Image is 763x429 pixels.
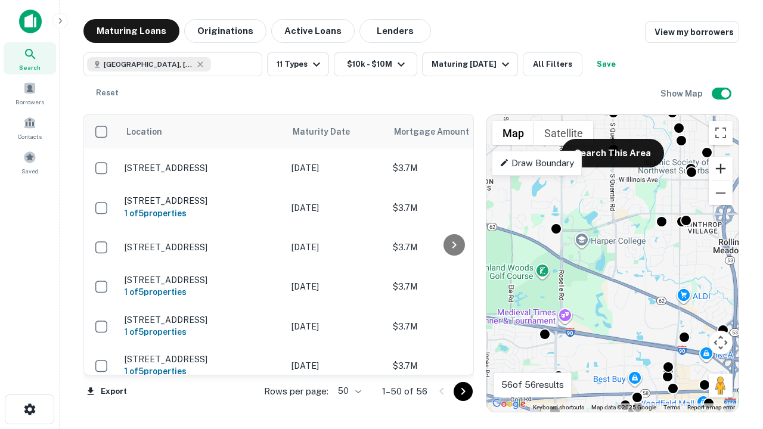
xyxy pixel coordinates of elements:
div: 50 [333,383,363,400]
button: Save your search to get updates of matches that match your search criteria. [587,52,625,76]
span: Maturity Date [293,125,365,139]
p: [STREET_ADDRESS] [125,242,280,253]
h6: 1 of 5 properties [125,285,280,299]
button: Search This Area [562,139,664,167]
button: Reset [88,81,126,105]
p: [DATE] [291,280,381,293]
th: Location [119,115,286,148]
span: [GEOGRAPHIC_DATA], [GEOGRAPHIC_DATA] [104,59,193,70]
a: Borrowers [4,77,56,109]
span: Mortgage Amount [394,125,485,139]
button: 11 Types [267,52,329,76]
a: Search [4,42,56,74]
button: Active Loans [271,19,355,43]
p: $3.7M [393,241,512,254]
span: Location [126,125,162,139]
button: Originations [184,19,266,43]
p: [DATE] [291,241,381,254]
p: [DATE] [291,201,381,214]
button: Show satellite imagery [534,121,593,145]
span: Borrowers [15,97,44,107]
p: [STREET_ADDRESS] [125,315,280,325]
a: Terms (opens in new tab) [663,404,680,411]
h6: 1 of 5 properties [125,207,280,220]
button: Keyboard shortcuts [533,403,584,412]
button: Maturing Loans [83,19,179,43]
p: [STREET_ADDRESS] [125,163,280,173]
span: Map data ©2025 Google [591,404,656,411]
h6: 1 of 5 properties [125,325,280,338]
p: $3.7M [393,201,512,214]
p: [DATE] [291,359,381,372]
p: $3.7M [393,359,512,372]
button: Zoom out [709,181,733,205]
img: capitalize-icon.png [19,10,42,33]
p: Rows per page: [264,384,328,399]
span: Saved [21,166,39,176]
p: $3.7M [393,280,512,293]
p: Draw Boundary [500,156,574,170]
span: Contacts [18,132,42,141]
button: Toggle fullscreen view [709,121,733,145]
a: Saved [4,146,56,178]
iframe: Chat Widget [703,296,763,353]
p: 56 of 56 results [501,378,564,392]
button: Lenders [359,19,431,43]
img: Google [489,396,529,412]
p: [STREET_ADDRESS] [125,195,280,206]
h6: Show Map [660,87,705,100]
a: Open this area in Google Maps (opens a new window) [489,396,529,412]
th: Maturity Date [286,115,387,148]
h6: 1 of 5 properties [125,365,280,378]
p: $3.7M [393,161,512,175]
p: [STREET_ADDRESS] [125,354,280,365]
button: Drag Pegman onto the map to open Street View [709,374,733,397]
button: $10k - $10M [334,52,417,76]
button: Go to next page [454,382,473,401]
a: Report a map error [687,404,735,411]
button: Zoom in [709,157,733,181]
div: Maturing [DATE] [432,57,513,71]
button: Maturing [DATE] [422,52,518,76]
span: Search [19,63,41,72]
button: All Filters [523,52,582,76]
p: 1–50 of 56 [382,384,427,399]
a: Contacts [4,111,56,144]
p: $3.7M [393,320,512,333]
p: [DATE] [291,161,381,175]
p: [DATE] [291,320,381,333]
div: 0 0 [486,115,739,412]
p: [STREET_ADDRESS] [125,275,280,285]
a: View my borrowers [645,21,739,43]
button: Show street map [492,121,534,145]
button: Export [83,383,130,400]
th: Mortgage Amount [387,115,518,148]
